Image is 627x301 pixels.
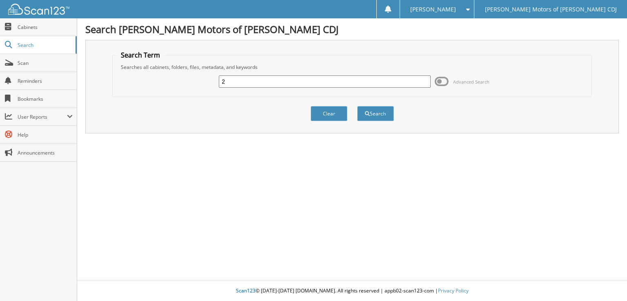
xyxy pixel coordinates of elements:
[311,106,347,121] button: Clear
[18,24,73,31] span: Cabinets
[236,287,256,294] span: Scan123
[77,281,627,301] div: © [DATE]-[DATE] [DOMAIN_NAME]. All rights reserved | appb02-scan123-com |
[357,106,394,121] button: Search
[18,42,71,49] span: Search
[18,149,73,156] span: Announcements
[453,79,489,85] span: Advanced Search
[85,22,619,36] h1: Search [PERSON_NAME] Motors of [PERSON_NAME] CDJ
[117,51,164,60] legend: Search Term
[438,287,469,294] a: Privacy Policy
[410,7,456,12] span: [PERSON_NAME]
[485,7,617,12] span: [PERSON_NAME] Motors of [PERSON_NAME] CDJ
[18,131,73,138] span: Help
[18,113,67,120] span: User Reports
[18,60,73,66] span: Scan
[18,77,73,84] span: Reminders
[8,4,69,15] img: scan123-logo-white.svg
[117,64,587,71] div: Searches all cabinets, folders, files, metadata, and keywords
[18,95,73,102] span: Bookmarks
